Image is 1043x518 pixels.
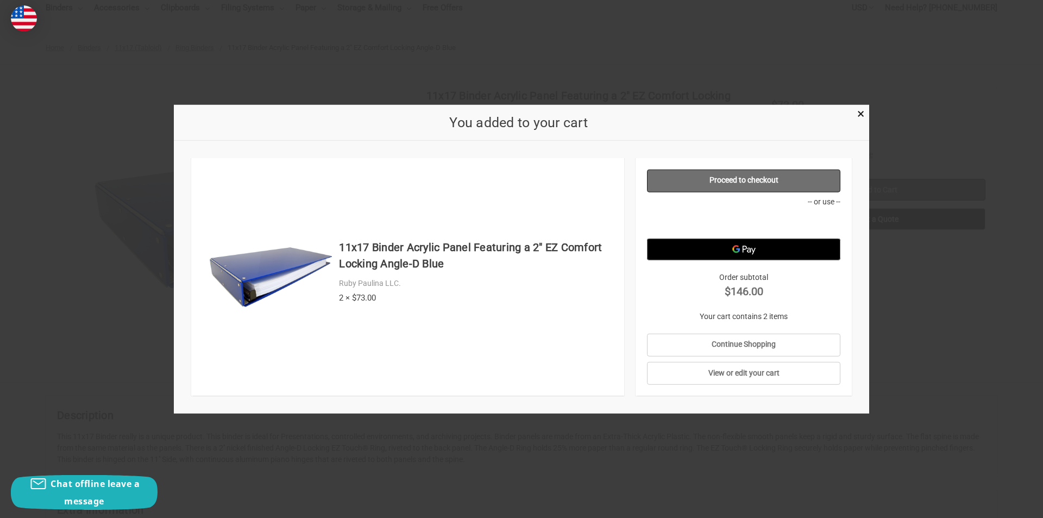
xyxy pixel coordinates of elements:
[51,478,140,507] span: Chat offline leave a message
[208,214,334,340] img: 11x17 Binder Acrylic Panel Featuring a 2" EZ Comfort Locking Angle-D Blue
[647,271,841,299] div: Order subtotal
[339,278,613,289] div: Ruby Paulina LLC.
[11,5,37,32] img: duty and tax information for United States
[647,211,841,233] iframe: PayPal-paypal
[11,475,158,510] button: Chat offline leave a message
[647,283,841,299] strong: $146.00
[647,333,841,356] a: Continue Shopping
[647,310,841,322] p: Your cart contains 2 items
[339,239,613,272] h4: 11x17 Binder Acrylic Panel Featuring a 2" EZ Comfort Locking Angle-D Blue
[339,291,613,304] div: 2 × $73.00
[647,169,841,192] a: Proceed to checkout
[855,107,866,118] a: Close
[857,106,864,122] span: ×
[647,362,841,385] a: View or edit your cart
[191,112,846,133] h2: You added to your cart
[647,196,841,207] p: -- or use --
[647,238,841,260] button: Google Pay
